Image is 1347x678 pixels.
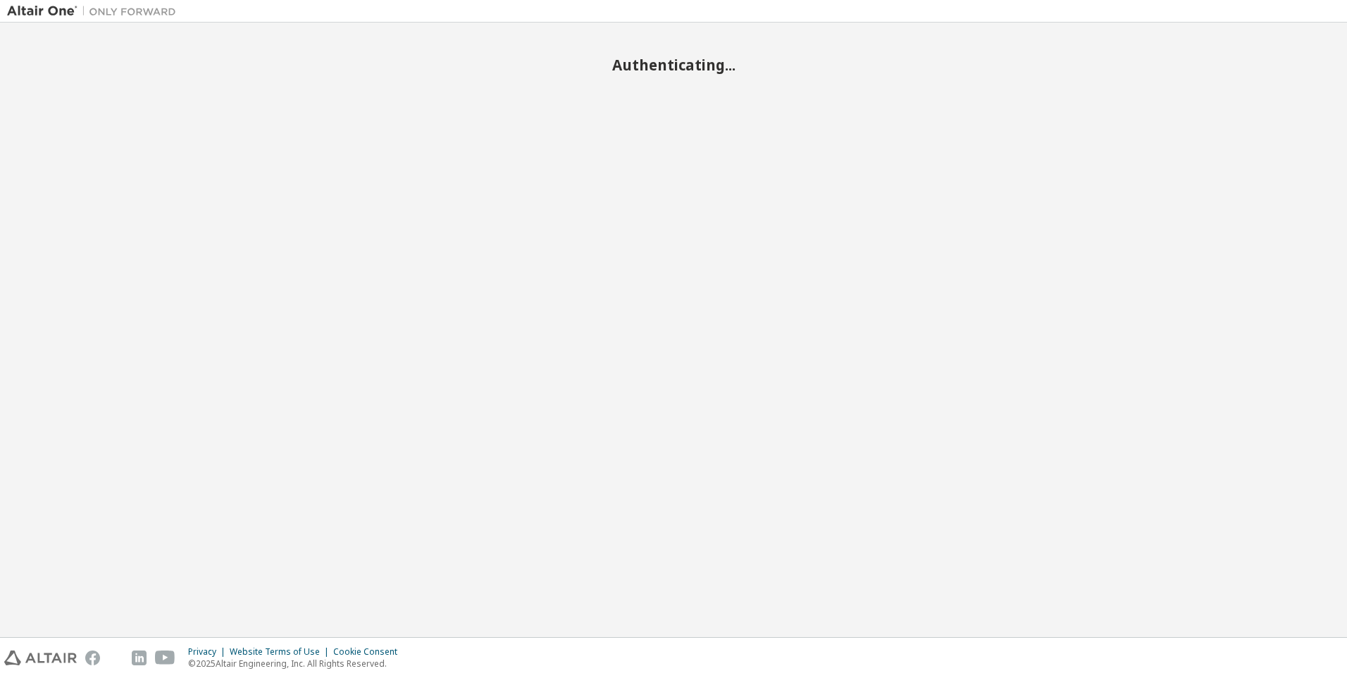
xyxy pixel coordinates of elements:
[155,651,175,665] img: youtube.svg
[85,651,100,665] img: facebook.svg
[7,4,183,18] img: Altair One
[188,646,230,658] div: Privacy
[333,646,406,658] div: Cookie Consent
[132,651,147,665] img: linkedin.svg
[188,658,406,670] p: © 2025 Altair Engineering, Inc. All Rights Reserved.
[4,651,77,665] img: altair_logo.svg
[7,56,1340,74] h2: Authenticating...
[230,646,333,658] div: Website Terms of Use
